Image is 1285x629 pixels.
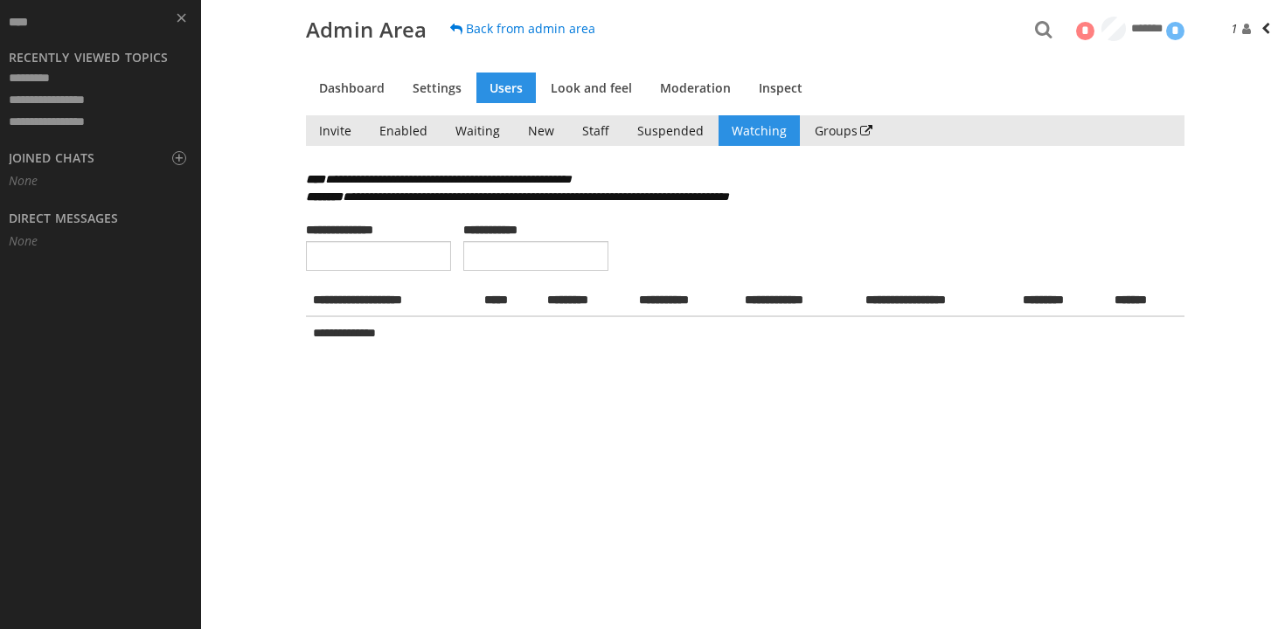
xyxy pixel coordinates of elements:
button: 1 [1219,10,1285,45]
a: Waiting [442,115,513,146]
a: Staff [569,115,622,146]
a: Settings [399,73,475,103]
h3: Joined Chats [9,152,94,164]
a: Invite [306,115,365,146]
a: Users [476,73,536,103]
a: Enabled [366,115,441,146]
h3: Direct Messages [9,212,118,225]
h3: Recently viewed topics [9,52,168,64]
a: Inspect [746,73,816,103]
a: Suspended [624,115,717,146]
button: + [172,151,186,165]
a: Groups [802,115,888,146]
a: Watching [719,115,800,146]
a: New [515,115,567,146]
a: Look and feel [538,73,645,103]
a: Moderation [647,73,744,103]
h1: Admin Area [306,19,427,40]
i: None [9,172,38,189]
span: 1 [1231,20,1255,37]
a: Dashboard [306,73,398,103]
i: None [9,232,38,249]
a: Back from admin area [440,14,606,44]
